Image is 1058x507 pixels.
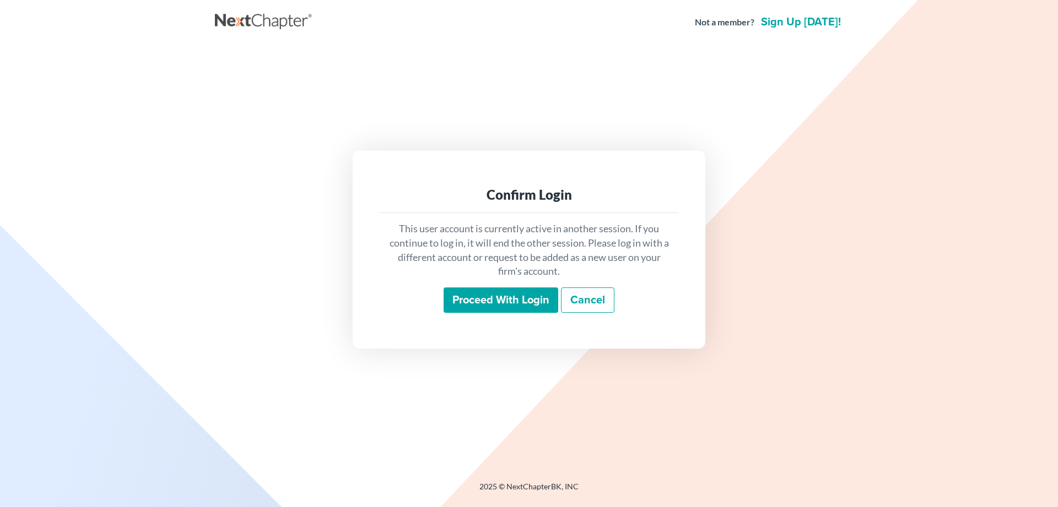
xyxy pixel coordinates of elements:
[561,287,614,313] a: Cancel
[444,287,558,313] input: Proceed with login
[388,186,670,204] div: Confirm Login
[388,222,670,279] p: This user account is currently active in another session. If you continue to log in, it will end ...
[215,481,843,501] div: 2025 © NextChapterBK, INC
[695,16,754,29] strong: Not a member?
[759,17,843,28] a: Sign up [DATE]!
